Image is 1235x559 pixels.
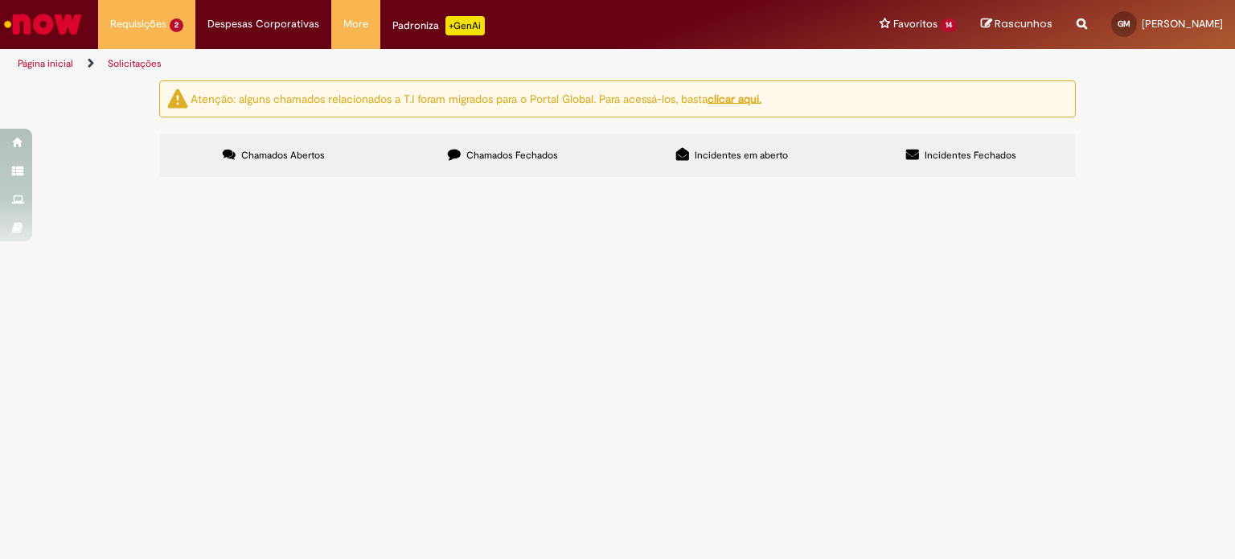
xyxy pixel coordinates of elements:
[466,149,558,162] span: Chamados Fechados
[1142,17,1223,31] span: [PERSON_NAME]
[343,16,368,32] span: More
[392,16,485,35] div: Padroniza
[108,57,162,70] a: Solicitações
[12,49,811,79] ul: Trilhas de página
[207,16,319,32] span: Despesas Corporativas
[445,16,485,35] p: +GenAi
[2,8,84,40] img: ServiceNow
[981,17,1052,32] a: Rascunhos
[170,18,183,32] span: 2
[941,18,957,32] span: 14
[191,91,761,105] ng-bind-html: Atenção: alguns chamados relacionados a T.I foram migrados para o Portal Global. Para acessá-los,...
[708,91,761,105] a: clicar aqui.
[110,16,166,32] span: Requisições
[241,149,325,162] span: Chamados Abertos
[18,57,73,70] a: Página inicial
[893,16,938,32] span: Favoritos
[1118,18,1130,29] span: GM
[695,149,788,162] span: Incidentes em aberto
[995,16,1052,31] span: Rascunhos
[925,149,1016,162] span: Incidentes Fechados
